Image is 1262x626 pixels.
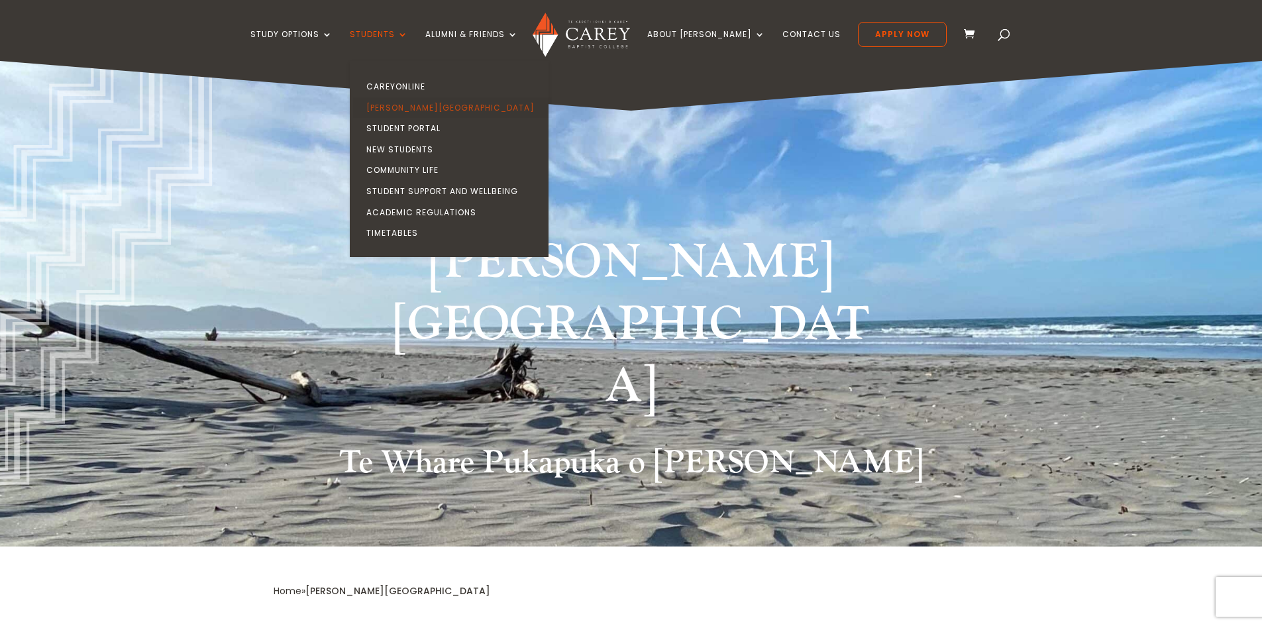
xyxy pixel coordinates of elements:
[274,584,301,598] a: Home
[782,30,841,61] a: Contact Us
[274,444,989,489] h2: Te Whare Pukapuka o [PERSON_NAME]
[353,160,552,181] a: Community Life
[647,30,765,61] a: About [PERSON_NAME]
[353,181,552,202] a: Student Support and Wellbeing
[858,22,947,47] a: Apply Now
[353,76,552,97] a: CareyOnline
[305,584,490,598] span: [PERSON_NAME][GEOGRAPHIC_DATA]
[533,13,630,57] img: Carey Baptist College
[383,232,880,425] h1: [PERSON_NAME][GEOGRAPHIC_DATA]
[353,118,552,139] a: Student Portal
[353,202,552,223] a: Academic Regulations
[353,139,552,160] a: New Students
[353,223,552,244] a: Timetables
[425,30,518,61] a: Alumni & Friends
[250,30,333,61] a: Study Options
[274,584,490,598] span: »
[353,97,552,119] a: [PERSON_NAME][GEOGRAPHIC_DATA]
[350,30,408,61] a: Students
